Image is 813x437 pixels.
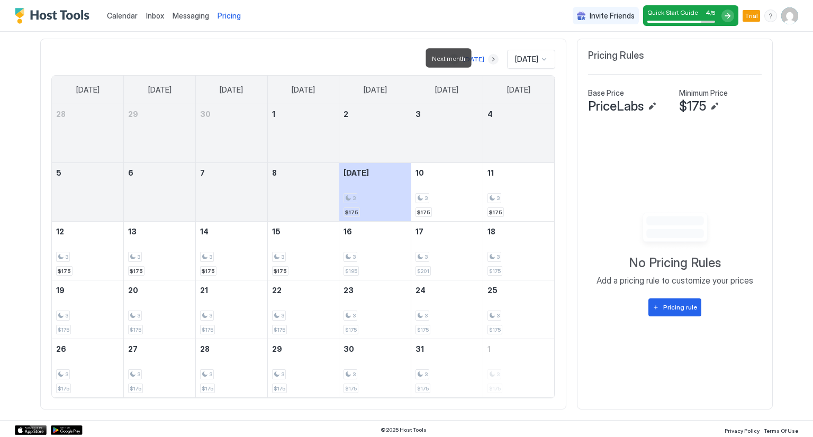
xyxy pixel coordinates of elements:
[128,168,133,177] span: 6
[220,85,243,95] span: [DATE]
[764,427,798,434] span: Terms Of Use
[52,280,123,300] a: October 19, 2025
[272,286,282,295] span: 22
[52,222,124,280] td: October 12, 2025
[15,8,94,24] div: Host Tools Logo
[411,339,483,359] a: October 31, 2025
[107,10,138,21] a: Calendar
[345,268,357,275] span: $195
[195,222,267,280] td: October 14, 2025
[353,76,398,104] a: Thursday
[124,104,196,163] td: September 29, 2025
[411,280,483,300] a: October 24, 2025
[725,424,760,435] a: Privacy Policy
[272,344,282,353] span: 29
[267,222,339,280] td: October 15, 2025
[411,339,483,398] td: October 31, 2025
[58,268,71,275] span: $175
[267,163,339,222] td: October 8, 2025
[488,54,499,65] button: Next month
[107,11,138,20] span: Calendar
[353,312,356,319] span: 3
[267,104,339,163] td: October 1, 2025
[200,344,210,353] span: 28
[424,371,428,378] span: 3
[124,163,195,183] a: October 6, 2025
[15,425,47,435] a: App Store
[267,280,339,339] td: October 22, 2025
[51,425,83,435] a: Google Play Store
[274,268,287,275] span: $175
[196,104,267,124] a: September 30, 2025
[196,280,267,300] a: October 21, 2025
[710,10,715,16] span: / 5
[56,227,64,236] span: 12
[344,227,352,236] span: 16
[415,286,426,295] span: 24
[124,104,195,124] a: September 29, 2025
[202,385,213,392] span: $175
[679,88,728,98] span: Minimum Price
[588,98,644,114] span: PriceLabs
[268,222,339,241] a: October 15, 2025
[411,222,483,241] a: October 17, 2025
[339,104,411,163] td: October 2, 2025
[52,280,124,339] td: October 19, 2025
[56,344,66,353] span: 26
[339,163,411,222] td: October 9, 2025
[124,280,196,339] td: October 20, 2025
[56,110,66,119] span: 28
[196,339,267,359] a: October 28, 2025
[196,222,267,241] a: October 14, 2025
[487,286,498,295] span: 25
[483,280,555,300] a: October 25, 2025
[496,312,500,319] span: 3
[345,209,358,216] span: $175
[274,326,285,333] span: $175
[76,85,100,95] span: [DATE]
[148,85,171,95] span: [DATE]
[364,85,387,95] span: [DATE]
[745,11,758,21] span: Trial
[58,326,69,333] span: $175
[725,427,760,434] span: Privacy Policy
[646,100,658,113] button: Edit
[344,168,369,177] span: [DATE]
[781,7,798,24] div: User profile
[588,88,624,98] span: Base Price
[268,104,339,124] a: October 1, 2025
[268,339,339,359] a: October 29, 2025
[195,339,267,398] td: October 28, 2025
[202,326,213,333] span: $175
[381,426,427,433] span: © 2025 Host Tools
[339,104,411,124] a: October 2, 2025
[137,253,140,260] span: 3
[496,253,500,260] span: 3
[339,280,411,339] td: October 23, 2025
[65,253,68,260] span: 3
[52,339,124,398] td: October 26, 2025
[706,8,710,16] span: 4
[415,110,421,119] span: 3
[339,222,411,241] a: October 16, 2025
[58,385,69,392] span: $175
[483,104,555,163] td: October 4, 2025
[590,11,635,21] span: Invite Friends
[292,85,315,95] span: [DATE]
[489,268,501,275] span: $175
[130,385,141,392] span: $175
[417,385,429,392] span: $175
[173,10,209,21] a: Messaging
[267,339,339,398] td: October 29, 2025
[463,54,484,64] div: [DATE]
[11,401,36,426] iframe: Intercom live chat
[268,280,339,300] a: October 22, 2025
[124,163,196,222] td: October 6, 2025
[209,312,212,319] span: 3
[281,253,284,260] span: 3
[137,312,140,319] span: 3
[353,253,356,260] span: 3
[515,54,538,64] span: [DATE]
[679,98,706,114] span: $175
[629,255,721,271] span: No Pricing Rules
